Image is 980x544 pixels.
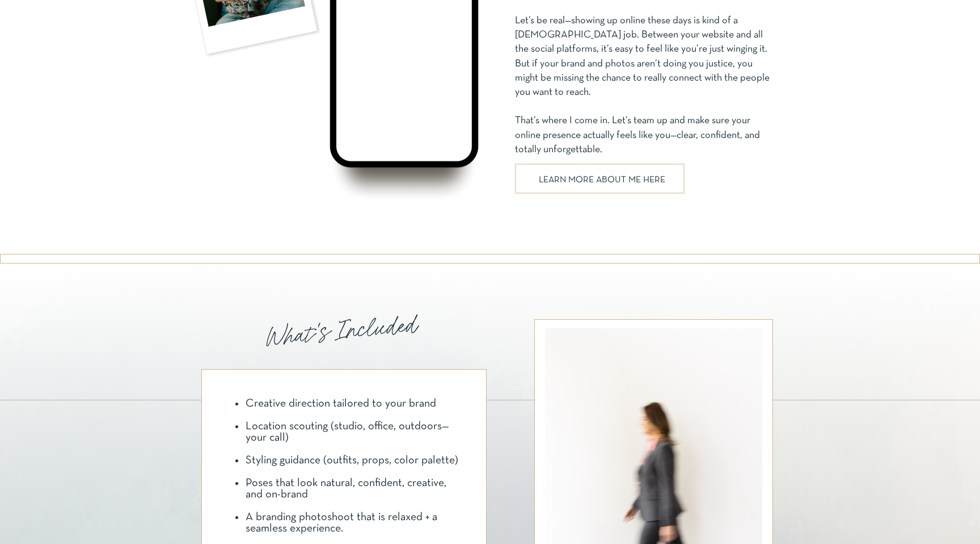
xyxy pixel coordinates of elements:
span: Creative direction tailored to your brand [246,399,436,409]
p: Let’s be real—showing up online these days is kind of a [DEMOGRAPHIC_DATA] job. Between your webs... [515,14,774,145]
li: Poses that look natural, confident, creative, and on-brand [244,478,464,500]
li: A branding photoshoot that is relaxed + a seamless experience. [244,512,464,534]
a: LEARN MORE ABOUT ME HERE [529,175,675,182]
li: Location scouting (studio, office, outdoors—your call) [244,421,464,443]
h2: What's Included [209,306,472,350]
li: Styling guidance (outfits, props, color palette) [244,455,464,466]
